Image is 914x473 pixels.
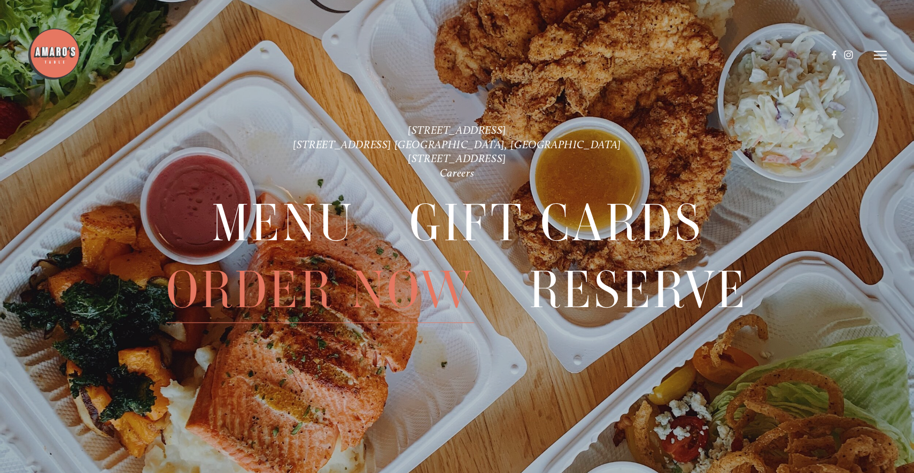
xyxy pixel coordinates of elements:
[166,256,474,322] a: Order Now
[409,189,702,255] a: Gift Cards
[409,189,702,256] span: Gift Cards
[408,124,506,136] a: [STREET_ADDRESS]
[440,166,474,179] a: Careers
[212,189,355,255] a: Menu
[529,256,748,322] a: Reserve
[27,27,81,81] img: Amaro's Table
[293,138,621,150] a: [STREET_ADDRESS] [GEOGRAPHIC_DATA], [GEOGRAPHIC_DATA]
[212,189,355,256] span: Menu
[408,152,506,165] a: [STREET_ADDRESS]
